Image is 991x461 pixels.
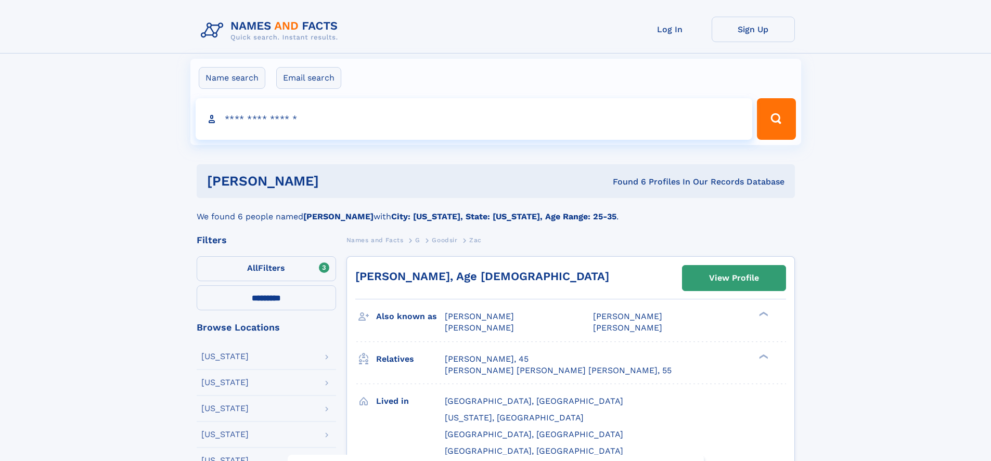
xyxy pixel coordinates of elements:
[197,17,346,45] img: Logo Names and Facts
[376,350,445,368] h3: Relatives
[346,233,404,246] a: Names and Facts
[445,396,623,406] span: [GEOGRAPHIC_DATA], [GEOGRAPHIC_DATA]
[376,392,445,410] h3: Lived in
[197,235,336,245] div: Filters
[469,236,482,244] span: Zac
[199,67,265,89] label: Name search
[355,270,609,283] a: [PERSON_NAME], Age [DEMOGRAPHIC_DATA]
[445,323,514,333] span: [PERSON_NAME]
[432,233,457,246] a: Goodsir
[683,266,786,291] a: View Profile
[207,175,466,188] h1: [PERSON_NAME]
[445,353,529,365] a: [PERSON_NAME], 45
[201,404,249,413] div: [US_STATE]
[757,98,795,140] button: Search Button
[197,323,336,332] div: Browse Locations
[201,430,249,439] div: [US_STATE]
[445,365,672,376] a: [PERSON_NAME] [PERSON_NAME] [PERSON_NAME], 55
[303,212,374,221] b: [PERSON_NAME]
[432,236,457,244] span: Goodsir
[712,17,795,42] a: Sign Up
[197,198,795,223] div: We found 6 people named with .
[201,378,249,387] div: [US_STATE]
[415,236,420,244] span: G
[376,308,445,325] h3: Also known as
[201,352,249,361] div: [US_STATE]
[709,266,759,290] div: View Profile
[756,311,769,318] div: ❯
[196,98,753,140] input: search input
[445,429,623,439] span: [GEOGRAPHIC_DATA], [GEOGRAPHIC_DATA]
[276,67,341,89] label: Email search
[445,311,514,321] span: [PERSON_NAME]
[197,256,336,281] label: Filters
[756,353,769,360] div: ❯
[415,233,420,246] a: G
[466,176,784,188] div: Found 6 Profiles In Our Records Database
[445,413,584,423] span: [US_STATE], [GEOGRAPHIC_DATA]
[445,446,623,456] span: [GEOGRAPHIC_DATA], [GEOGRAPHIC_DATA]
[628,17,712,42] a: Log In
[593,311,662,321] span: [PERSON_NAME]
[391,212,616,221] b: City: [US_STATE], State: [US_STATE], Age Range: 25-35
[247,263,258,273] span: All
[593,323,662,333] span: [PERSON_NAME]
